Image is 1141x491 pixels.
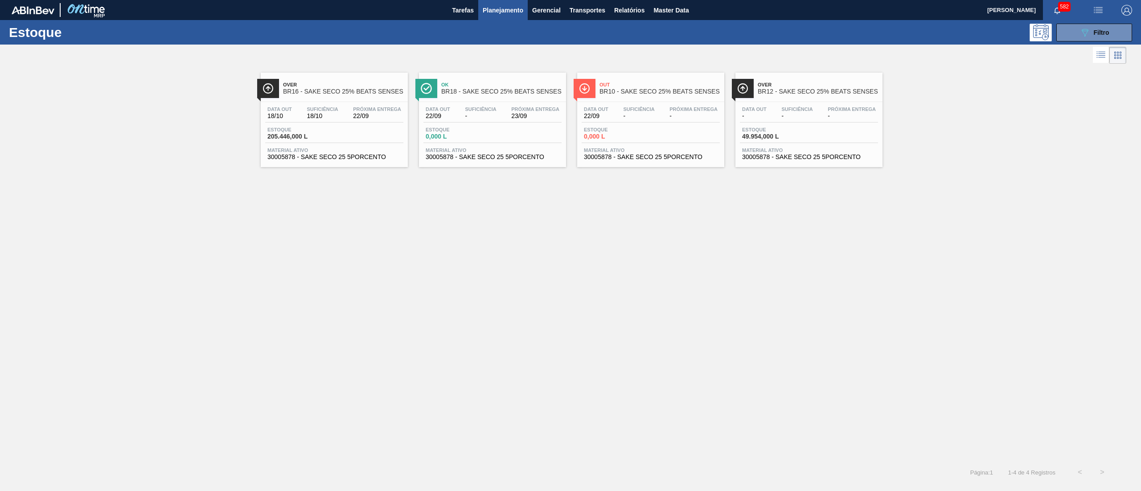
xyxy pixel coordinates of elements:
[452,5,474,16] span: Tarefas
[584,133,646,140] span: 0,000 L
[426,147,559,153] span: Material ativo
[426,127,488,132] span: Estoque
[742,127,804,132] span: Estoque
[283,82,403,87] span: Over
[742,113,767,119] span: -
[828,106,876,112] span: Próxima Entrega
[9,27,148,37] h1: Estoque
[426,113,450,119] span: 22/09
[1091,461,1113,483] button: >
[1030,24,1052,41] div: Pogramando: nenhum usuário selecionado
[267,106,292,112] span: Data out
[254,66,412,167] a: ÍconeOverBR16 - SAKE SECO 25% BEATS SENSESData out18/10Suficiência18/10Próxima Entrega22/09Estoqu...
[828,113,876,119] span: -
[1093,5,1104,16] img: userActions
[1058,2,1071,12] span: 582
[623,106,654,112] span: Suficiência
[584,113,608,119] span: 22/09
[283,88,403,95] span: BR16 - SAKE SECO 25% BEATS SENSES
[781,106,813,112] span: Suficiência
[1094,29,1109,36] span: Filtro
[307,113,338,119] span: 18/10
[742,147,876,153] span: Material ativo
[426,154,559,160] span: 30005878 - SAKE SECO 25 5PORCENTO
[511,106,559,112] span: Próxima Entrega
[307,106,338,112] span: Suficiência
[1069,461,1091,483] button: <
[758,88,878,95] span: BR12 - SAKE SECO 25% BEATS SENSES
[669,106,718,112] span: Próxima Entrega
[532,5,561,16] span: Gerencial
[465,113,496,119] span: -
[412,66,570,167] a: ÍconeOkBR18 - SAKE SECO 25% BEATS SENSESData out22/09Suficiência-Próxima Entrega23/09Estoque0,000...
[511,113,559,119] span: 23/09
[426,106,450,112] span: Data out
[267,113,292,119] span: 18/10
[1093,47,1109,64] div: Visão em Lista
[1121,5,1132,16] img: Logout
[653,5,689,16] span: Master Data
[970,469,993,476] span: Página : 1
[267,147,401,153] span: Material ativo
[12,6,54,14] img: TNhmsLtSVTkK8tSr43FrP2fwEKptu5GPRR3wAAAABJRU5ErkJggg==
[729,66,887,167] a: ÍconeOverBR12 - SAKE SECO 25% BEATS SENSESData out-Suficiência-Próxima Entrega-Estoque49.954,000 ...
[742,106,767,112] span: Data out
[758,82,878,87] span: Over
[570,5,605,16] span: Transportes
[737,83,748,94] img: Ícone
[1006,469,1055,476] span: 1 - 4 de 4 Registros
[421,83,432,94] img: Ícone
[599,88,720,95] span: BR10 - SAKE SECO 25% BEATS SENSES
[441,82,562,87] span: Ok
[599,82,720,87] span: Out
[267,133,330,140] span: 205.446,000 L
[623,113,654,119] span: -
[441,88,562,95] span: BR18 - SAKE SECO 25% BEATS SENSES
[584,106,608,112] span: Data out
[669,113,718,119] span: -
[584,127,646,132] span: Estoque
[742,154,876,160] span: 30005878 - SAKE SECO 25 5PORCENTO
[614,5,644,16] span: Relatórios
[1043,4,1071,16] button: Notificações
[483,5,523,16] span: Planejamento
[584,154,718,160] span: 30005878 - SAKE SECO 25 5PORCENTO
[465,106,496,112] span: Suficiência
[267,154,401,160] span: 30005878 - SAKE SECO 25 5PORCENTO
[579,83,590,94] img: Ícone
[353,106,401,112] span: Próxima Entrega
[570,66,729,167] a: ÍconeOutBR10 - SAKE SECO 25% BEATS SENSESData out22/09Suficiência-Próxima Entrega-Estoque0,000 LM...
[353,113,401,119] span: 22/09
[1109,47,1126,64] div: Visão em Cards
[267,127,330,132] span: Estoque
[584,147,718,153] span: Material ativo
[742,133,804,140] span: 49.954,000 L
[1056,24,1132,41] button: Filtro
[263,83,274,94] img: Ícone
[781,113,813,119] span: -
[426,133,488,140] span: 0,000 L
